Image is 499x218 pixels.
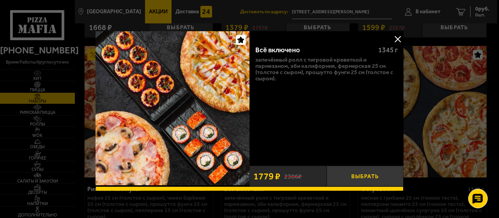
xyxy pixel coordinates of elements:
span: 1779 ₽ [253,172,280,181]
div: Всё включено [255,46,372,55]
span: 1345 г [378,46,398,54]
p: Запечённый ролл с тигровой креветкой и пармезаном, Эби Калифорния, Фермерская 25 см (толстое с сы... [255,57,398,82]
s: 2306 ₽ [284,172,302,180]
button: Выбрать [327,166,404,186]
button: Рекомендованные товары [96,186,403,202]
a: Всё включено [96,31,249,186]
img: Всё включено [96,31,249,185]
